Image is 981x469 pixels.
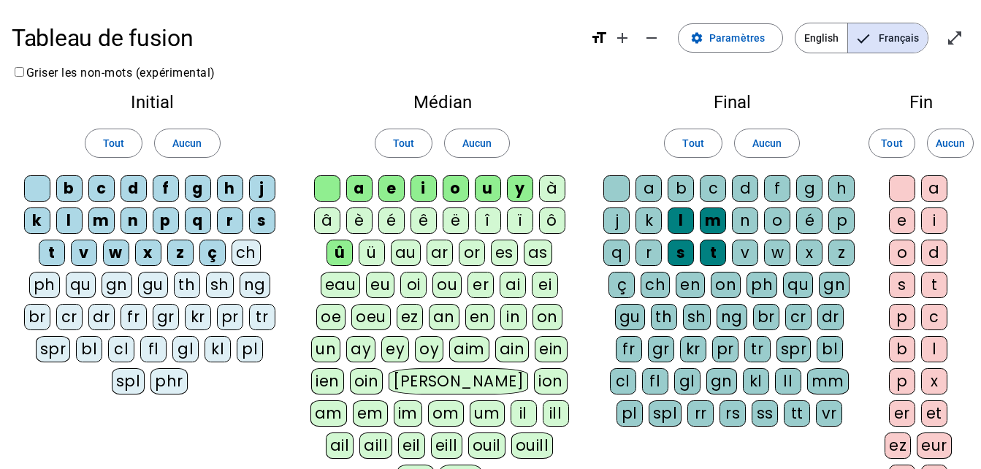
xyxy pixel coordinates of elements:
div: gl [674,368,701,394]
div: ouil [468,432,505,459]
div: g [185,175,211,202]
div: aim [449,336,489,362]
div: en [465,304,495,330]
div: an [429,304,459,330]
div: gu [615,304,645,330]
div: ng [240,272,270,298]
div: b [56,175,83,202]
div: d [121,175,147,202]
div: x [921,368,947,394]
div: eur [917,432,952,459]
span: English [795,23,847,53]
div: ng [717,304,747,330]
div: s [249,207,275,234]
div: es [491,240,518,266]
div: bl [817,336,843,362]
div: ill [543,400,569,427]
div: ein [535,336,568,362]
div: w [103,240,129,266]
div: [PERSON_NAME] [389,368,528,394]
div: i [921,207,947,234]
span: Tout [393,134,414,152]
div: ü [359,240,385,266]
div: bl [76,336,102,362]
div: rr [687,400,714,427]
div: kl [743,368,769,394]
div: o [764,207,790,234]
div: k [635,207,662,234]
div: n [732,207,758,234]
div: ouill [511,432,553,459]
div: ez [885,432,911,459]
div: p [889,368,915,394]
div: br [753,304,779,330]
div: on [533,304,562,330]
div: f [153,175,179,202]
div: q [603,240,630,266]
div: v [732,240,758,266]
div: l [56,207,83,234]
span: Tout [103,134,124,152]
span: Aucun [936,134,965,152]
div: et [921,400,947,427]
button: Aucun [154,129,220,158]
button: Aucun [927,129,974,158]
button: Tout [869,129,915,158]
div: mm [807,368,849,394]
div: cr [785,304,812,330]
div: ô [539,207,565,234]
button: Tout [375,129,432,158]
div: ei [532,272,558,298]
div: eau [321,272,361,298]
span: Tout [682,134,703,152]
mat-button-toggle-group: Language selection [795,23,928,53]
mat-icon: open_in_full [946,29,963,47]
div: ch [641,272,670,298]
div: d [732,175,758,202]
div: pr [712,336,738,362]
div: en [676,272,705,298]
div: h [217,175,243,202]
div: ai [500,272,526,298]
div: dr [817,304,844,330]
div: or [459,240,485,266]
div: â [314,207,340,234]
div: c [700,175,726,202]
div: gl [172,336,199,362]
h2: Médian [305,94,580,111]
div: é [796,207,822,234]
div: p [153,207,179,234]
div: sh [206,272,234,298]
h2: Fin [885,94,958,111]
div: a [346,175,373,202]
div: j [249,175,275,202]
div: dr [88,304,115,330]
div: tr [249,304,275,330]
button: Entrer en plein écran [940,23,969,53]
div: ien [311,368,344,394]
div: kr [185,304,211,330]
button: Tout [85,129,142,158]
div: o [889,240,915,266]
div: l [921,336,947,362]
div: sh [683,304,711,330]
div: pl [237,336,263,362]
div: gn [819,272,850,298]
div: é [378,207,405,234]
button: Tout [664,129,722,158]
div: y [507,175,533,202]
div: z [828,240,855,266]
div: n [121,207,147,234]
button: Diminuer la taille de la police [637,23,666,53]
button: Augmenter la taille de la police [608,23,637,53]
div: ê [411,207,437,234]
div: è [346,207,373,234]
div: ay [346,336,375,362]
h1: Tableau de fusion [12,15,579,61]
div: gr [648,336,674,362]
div: l [668,207,694,234]
div: br [24,304,50,330]
div: s [668,240,694,266]
div: t [39,240,65,266]
span: Aucun [172,134,202,152]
